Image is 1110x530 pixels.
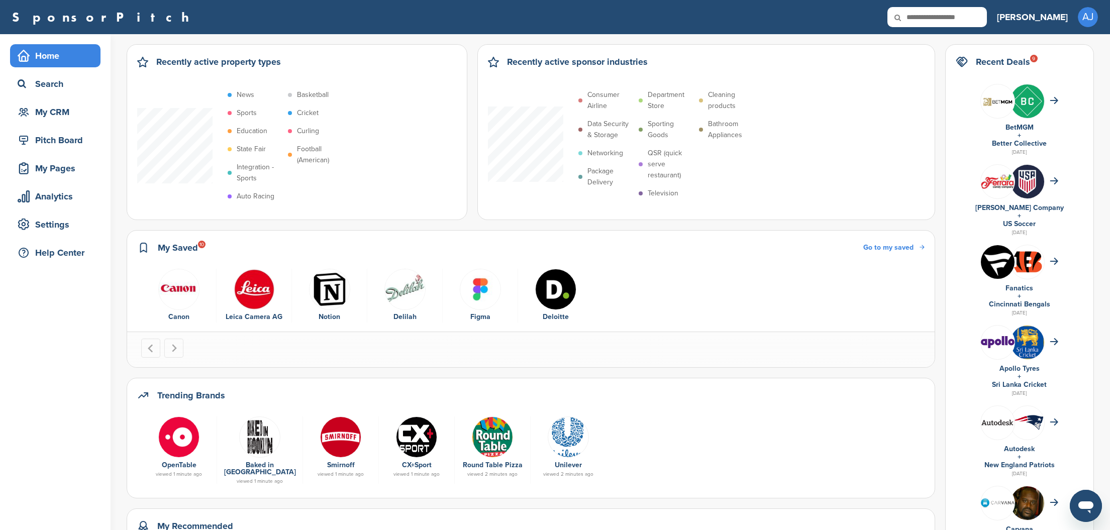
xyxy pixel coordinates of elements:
a: + [1018,131,1021,140]
div: 3 of 6 [292,269,367,323]
img: Screenshot 2017 07 12 at 9.18.00 am [396,416,437,458]
a: Pitch Board [10,129,100,152]
p: Sports [237,108,257,119]
img: Open uri20141112 64162 1b628ae?1415808232 [1011,326,1044,359]
button: Go to last slide [141,339,160,358]
div: Deloitte [523,311,588,323]
a: Smirnoff [327,461,355,469]
div: 10 [198,241,206,248]
div: [DATE] [956,308,1083,317]
a: Sri Lanka Cricket [992,380,1047,389]
div: [DATE] [956,389,1083,398]
p: QSR (quick serve restaurant) [648,148,694,181]
div: Help Center [15,244,100,262]
a: 6arvzd p 400x400 Deloitte [523,269,588,323]
h2: Recently active property types [156,55,281,69]
div: My Pages [15,159,100,177]
a: [PERSON_NAME] [997,6,1068,28]
a: Fanatics [1005,284,1033,292]
a: + [1018,292,1021,300]
p: Football (American) [297,144,343,166]
a: Help Center [10,241,100,264]
div: Pitch Board [15,131,100,149]
a: Apollo Tyres [999,364,1040,373]
div: viewed 1 minute ago [308,472,373,477]
div: Home [15,47,100,65]
p: News [237,89,254,100]
a: 06ufelzc 400x400 [308,416,373,457]
div: 2 of 6 [217,269,292,323]
img: Skxy 70c 400x400 [234,269,275,310]
a: 2jpctpw5 400x400 [146,416,212,457]
p: Cleaning products [708,89,754,112]
img: Data [158,269,199,310]
a: BetMGM [1005,123,1034,132]
div: 6 of 6 [518,269,593,323]
div: Notion [297,311,362,323]
img: Carvana logo [981,498,1015,507]
div: Delilah [372,311,437,323]
a: My Pages [10,157,100,180]
img: Ia5qwgaj 400x400 [384,269,426,310]
div: viewed 1 minute ago [146,472,212,477]
p: Curling [297,126,319,137]
iframe: Button to launch messaging window [1070,490,1102,522]
a: SponsorPitch [12,11,195,24]
img: Data?1415811651 [1011,414,1044,430]
img: Screen shot 2020 11 05 at 10.46.00 am [981,92,1015,110]
img: Open uri20141112 50798 r7cuxm [548,416,589,458]
p: Data Security & Storage [587,119,634,141]
a: New England Patriots [984,461,1055,469]
p: State Fair [237,144,266,155]
a: Screenshot 2017 07 12 at 9.18.00 am [384,416,449,457]
span: AJ [1078,7,1098,27]
a: Settings [10,213,100,236]
a: Open uri20141112 50798 c9bo5t [460,416,525,457]
img: Inc kuuz 400x400 [1011,84,1044,118]
img: 2jpctpw5 400x400 [158,416,199,458]
h2: My Saved [158,241,198,255]
img: whvs id 400x400 [1011,165,1044,198]
div: viewed 1 minute ago [222,479,297,484]
h2: Trending Brands [157,388,225,402]
a: Bakedinbrooklyn [222,416,297,457]
div: Settings [15,216,100,234]
p: Package Delivery [587,166,634,188]
img: Okcnagxi 400x400 [981,245,1015,279]
div: [DATE] [956,469,1083,478]
img: 06ufelzc 400x400 [320,416,361,458]
a: OpenTable [162,461,196,469]
p: Integration - Sports [237,162,283,184]
a: Mihvmqam 400x400 Figma [448,269,513,323]
a: [PERSON_NAME] Company [975,203,1064,212]
a: Open uri20141112 50798 r7cuxm [536,416,601,457]
a: Unilever [555,461,582,469]
a: US Soccer [1003,220,1036,228]
img: Data [981,419,1015,426]
div: Leica Camera AG [222,311,286,323]
a: Better Collective [992,139,1047,148]
div: My CRM [15,103,100,121]
p: Networking [587,148,623,159]
span: Go to my saved [863,243,914,252]
p: Department Store [648,89,694,112]
a: Analytics [10,185,100,208]
a: Autodesk [1004,445,1035,453]
p: Auto Racing [237,191,274,202]
a: + [1018,453,1021,461]
div: Canon [146,311,211,323]
a: Home [10,44,100,67]
img: Ferrara candy logo [981,174,1015,189]
a: Round Table Pizza [463,461,523,469]
a: Data Canon [146,269,211,323]
p: Television [648,188,678,199]
img: Bakedinbrooklyn [239,416,280,458]
img: Open uri20141112 50798 c9bo5t [472,416,513,458]
a: Occlsw4c 400x400 Notion [297,269,362,323]
div: viewed 2 minutes ago [460,472,525,477]
img: Data [981,336,1015,348]
a: Search [10,72,100,95]
div: viewed 1 minute ago [384,472,449,477]
a: CX+Sport [402,461,432,469]
a: Baked in [GEOGRAPHIC_DATA] [224,461,296,476]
